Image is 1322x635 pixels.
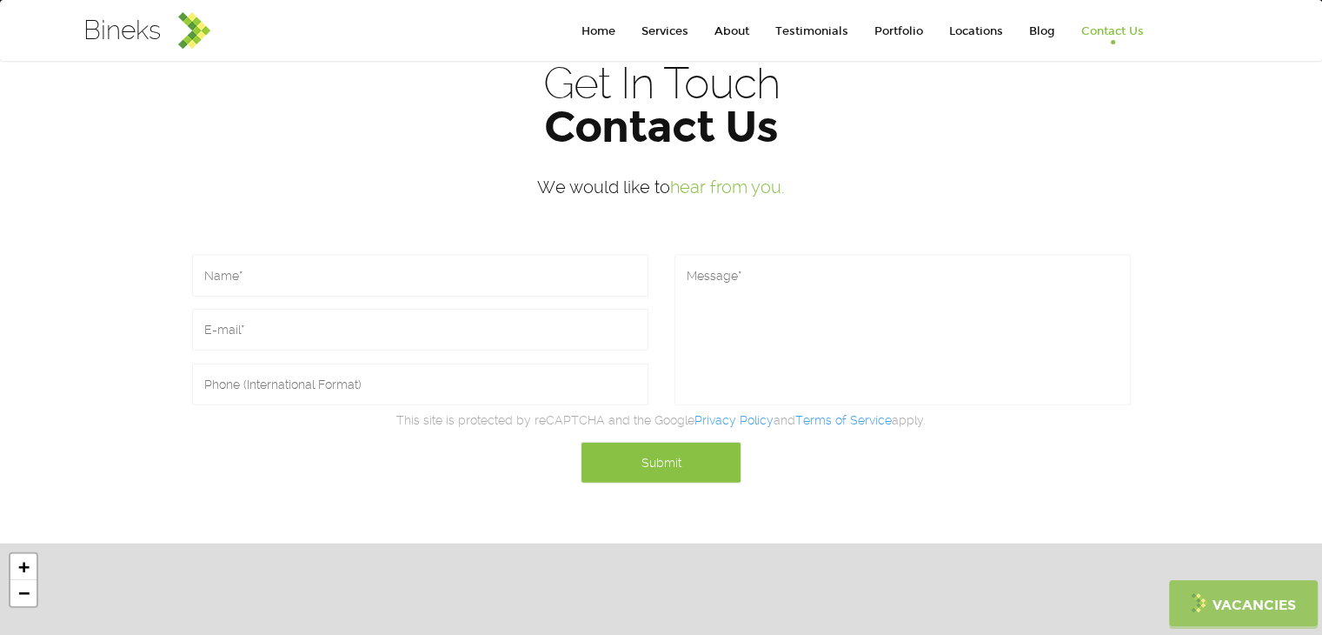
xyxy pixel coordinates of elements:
[192,255,648,297] input: Name*
[10,554,37,580] a: Zoom in
[178,12,210,49] img: Bineks
[543,57,780,109] small: Get In Touch
[701,14,762,49] a: About
[628,14,701,49] a: Services
[762,14,861,49] a: Testimonials
[83,15,161,45] span: Bineks
[1169,580,1318,626] a: Vacancies
[10,580,37,606] a: Zoom out
[192,309,648,351] input: E-mail*
[795,413,892,427] a: Terms of Service
[192,364,648,405] input: Phone (International Format)
[1016,14,1068,49] a: Blog
[75,3,219,47] a: Bineks
[1212,596,1296,616] span: Vacancies
[861,14,936,49] a: Portfolio
[1191,593,1208,612] img: link_to_vacancies
[544,101,778,153] strong: Contact Us
[581,442,741,484] input: Submit
[179,175,1144,199] p: We would like to
[936,14,1016,49] a: Locations
[179,411,1144,429] div: This site is protected by reCAPTCHA and the Google and apply.
[670,177,785,197] span: hear from you.
[568,14,628,49] a: Home
[1068,14,1157,49] a: Contact Us
[694,413,774,427] a: Privacy Policy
